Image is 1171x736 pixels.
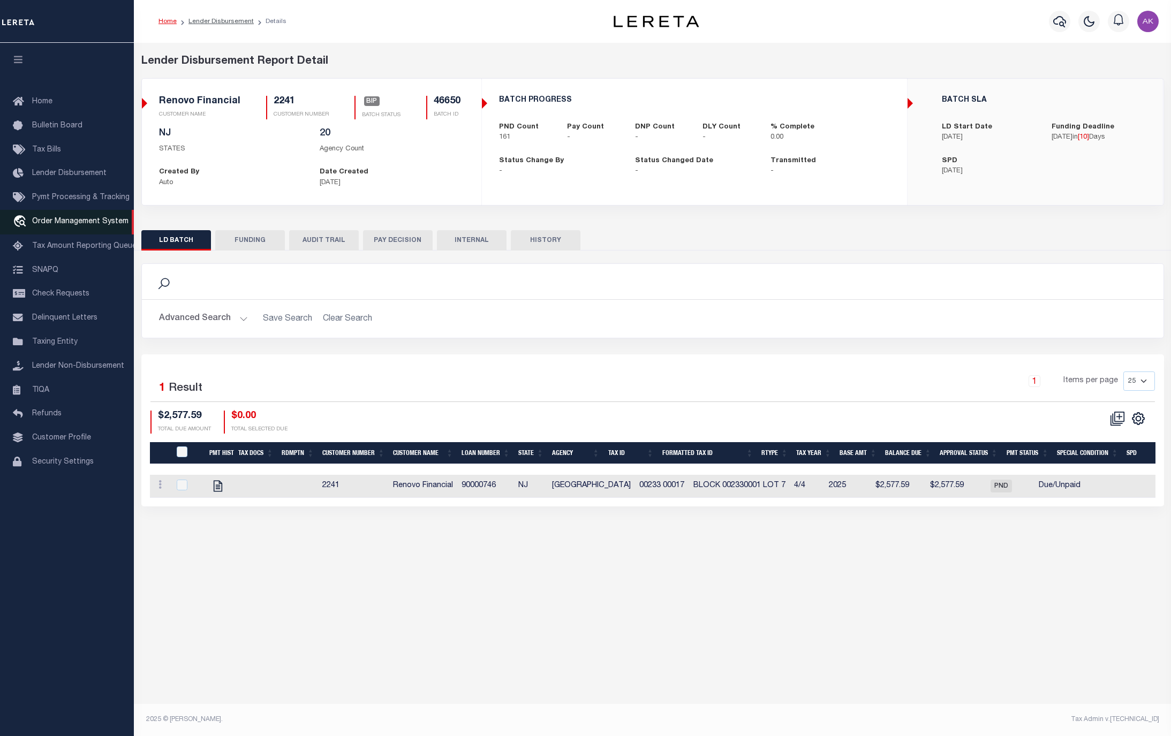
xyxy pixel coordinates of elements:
[32,338,78,346] span: Taxing Entity
[604,442,658,464] th: Tax Id: activate to sort column ascending
[32,218,129,225] span: Order Management System
[825,475,868,498] td: 2025
[913,475,968,498] td: $2,577.59
[277,442,318,464] th: Rdmptn: activate to sort column ascending
[790,475,825,498] td: 4/4
[1137,11,1159,32] img: svg+xml;base64,PHN2ZyB4bWxucz0iaHR0cDovL3d3dy53My5vcmcvMjAwMC9zdmciIHBvaW50ZXItZXZlbnRzPSJub25lIi...
[170,442,205,464] th: PayeePmtBatchStatus
[635,122,675,133] label: DNP Count
[234,442,278,464] th: Tax Docs: activate to sort column ascending
[274,111,329,119] p: CUSTOMER NUMBER
[320,144,464,155] p: Agency Count
[318,475,389,498] td: 2241
[635,166,754,177] p: -
[434,111,460,119] p: BATCH ID
[389,442,457,464] th: Customer Name: activate to sort column ascending
[1079,134,1087,141] span: 10
[881,442,935,464] th: Balance Due: activate to sort column ascending
[32,410,62,418] span: Refunds
[205,442,234,464] th: Pmt Hist
[158,426,211,434] p: TOTAL DUE AMOUNT
[158,18,177,25] a: Home
[159,96,240,108] h5: Renovo Financial
[159,128,304,140] h5: NJ
[159,167,199,178] label: Created By
[274,96,329,108] h5: 2241
[215,230,285,251] button: FUNDING
[437,230,507,251] button: INTERNAL
[1029,375,1040,387] a: 1
[13,215,30,229] i: travel_explore
[567,122,604,133] label: Pay Count
[231,426,288,434] p: TOTAL SELECTED DUE
[770,122,814,133] label: % Complete
[320,128,464,140] h5: 20
[1063,375,1118,387] span: Items per page
[1039,482,1081,489] span: Due/Unpaid
[792,442,835,464] th: Tax Year: activate to sort column ascending
[32,386,49,393] span: TIQA
[362,111,401,119] p: BATCH STATUS
[548,442,603,464] th: Agency: activate to sort column ascending
[32,458,94,466] span: Security Settings
[169,380,202,397] label: Result
[835,442,881,464] th: Base Amt: activate to sort column ascending
[1078,134,1089,141] span: [ ]
[757,442,792,464] th: RType: activate to sort column ascending
[689,475,790,498] td: BLOCK 002330001 LOT 7
[32,290,89,298] span: Check Requests
[231,411,288,422] h4: $0.00
[614,16,699,27] img: logo-dark.svg
[635,156,713,166] label: Status Changed Date
[32,266,58,274] span: SNAPQ
[770,156,816,166] label: Transmitted
[32,314,97,322] span: Delinquent Letters
[32,122,82,130] span: Bulletin Board
[32,362,124,370] span: Lender Non-Disbursement
[318,442,389,464] th: Customer Number: activate to sort column ascending
[511,230,580,251] button: HISTORY
[254,17,286,26] li: Details
[942,122,992,133] label: LD Start Date
[159,111,240,119] p: CUSTOMER NAME
[770,166,890,177] p: -
[32,98,52,105] span: Home
[32,146,61,154] span: Tax Bills
[188,18,254,25] a: Lender Disbursement
[364,97,380,107] a: BIP
[32,434,91,442] span: Customer Profile
[159,178,304,188] p: Auto
[942,156,957,166] label: SPD
[635,132,687,143] p: -
[141,230,211,251] button: LD BATCH
[942,96,1145,105] h5: BATCH SLA
[499,96,890,105] h5: BATCH PROGRESS
[457,442,514,464] th: Loan Number: activate to sort column ascending
[991,480,1012,492] span: PND
[159,383,165,394] span: 1
[1052,134,1072,141] span: [DATE]
[868,475,913,498] td: $2,577.59
[1122,442,1170,464] th: SPD: activate to sort column ascending
[567,132,619,143] p: -
[32,194,130,201] span: Pymt Processing & Tracking
[159,308,248,329] button: Advanced Search
[32,242,137,250] span: Tax Amount Reporting Queue
[499,122,539,133] label: PND Count
[499,156,564,166] label: Status Change By
[159,144,304,155] p: STATES
[658,442,758,464] th: Formatted Tax Id: activate to sort column ascending
[389,475,457,498] td: Renovo Financial
[363,230,433,251] button: PAY DECISION
[942,132,1036,143] p: [DATE]
[770,132,822,143] p: 0.00
[158,411,211,422] h4: $2,577.59
[320,167,368,178] label: Date Created
[1002,442,1053,464] th: Pmt Status: activate to sort column ascending
[548,475,635,498] td: [GEOGRAPHIC_DATA]
[457,475,514,498] td: 90000746
[320,178,464,188] p: [DATE]
[499,132,551,143] p: 161
[702,132,754,143] p: -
